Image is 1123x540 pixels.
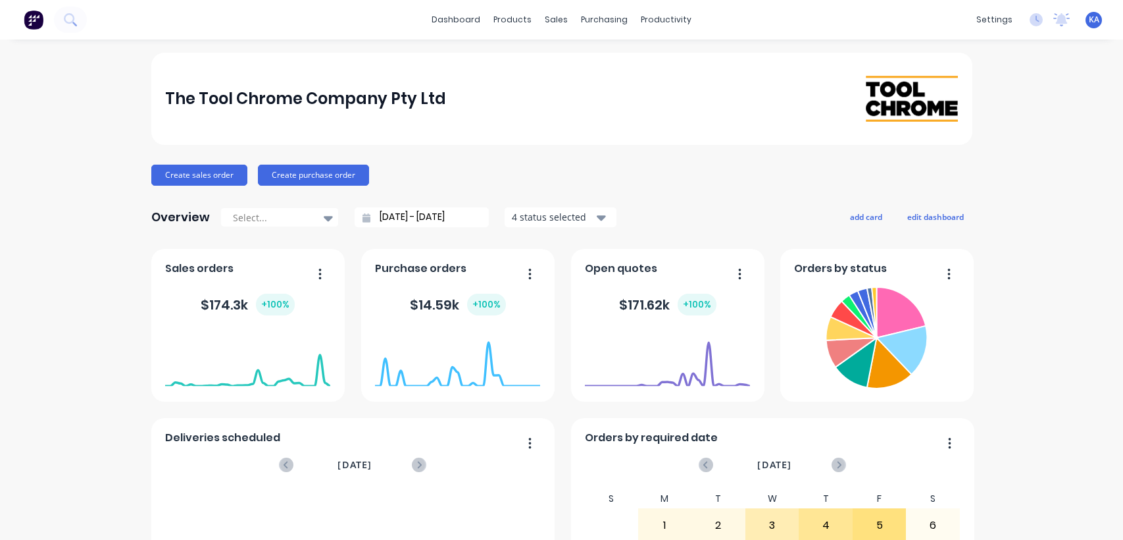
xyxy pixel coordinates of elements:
button: edit dashboard [899,208,972,225]
div: 4 status selected [512,210,595,224]
span: Deliveries scheduled [165,430,280,446]
span: [DATE] [337,458,372,472]
div: S [584,489,638,508]
div: T [799,489,853,508]
span: KA [1089,14,1099,26]
div: + 100 % [256,294,295,315]
div: settings [970,10,1019,30]
div: $ 171.62k [619,294,716,315]
div: products [487,10,538,30]
div: Overview [151,204,210,230]
div: The Tool Chrome Company Pty Ltd [165,86,446,112]
button: 4 status selected [505,207,616,227]
div: W [745,489,799,508]
span: Orders by status [794,261,887,277]
div: productivity [634,10,698,30]
img: Factory [24,10,43,30]
a: dashboard [425,10,487,30]
button: add card [841,208,891,225]
span: [DATE] [757,458,791,472]
div: $ 174.3k [201,294,295,315]
span: Sales orders [165,261,234,277]
div: + 100 % [678,294,716,315]
div: M [638,489,692,508]
span: Purchase orders [375,261,466,277]
div: $ 14.59k [410,294,506,315]
div: T [691,489,745,508]
button: Create purchase order [258,165,369,186]
div: S [906,489,960,508]
img: The Tool Chrome Company Pty Ltd [866,76,958,122]
div: purchasing [574,10,634,30]
div: F [853,489,907,508]
div: + 100 % [467,294,506,315]
button: Create sales order [151,165,247,186]
span: Open quotes [585,261,657,277]
div: sales [538,10,574,30]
